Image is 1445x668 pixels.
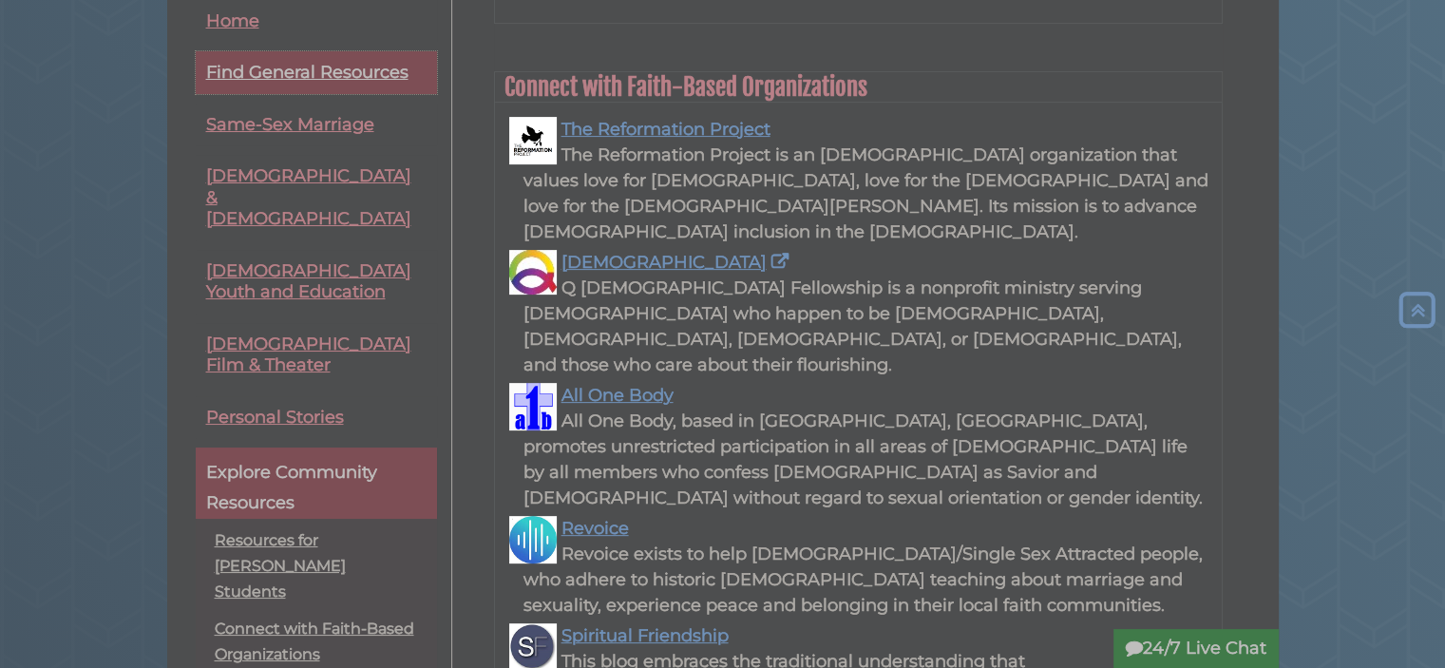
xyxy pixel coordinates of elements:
[196,449,437,520] a: Explore Community Resources
[206,10,259,31] span: Home
[206,166,411,230] span: [DEMOGRAPHIC_DATA] & [DEMOGRAPHIC_DATA]
[1113,629,1279,668] button: 24/7 Live Chat
[206,334,411,376] span: [DEMOGRAPHIC_DATA] Film & Theater
[196,156,437,241] a: [DEMOGRAPHIC_DATA] & [DEMOGRAPHIC_DATA]
[561,252,793,273] a: [DEMOGRAPHIC_DATA]
[523,143,1212,245] div: The Reformation Project is an [DEMOGRAPHIC_DATA] organization that values love for [DEMOGRAPHIC_D...
[206,407,344,428] span: Personal Stories
[196,323,437,387] a: [DEMOGRAPHIC_DATA] Film & Theater
[495,72,1222,103] h2: Connect with Faith-Based Organizations
[561,625,729,646] a: Spiritual Friendship
[206,260,411,303] span: [DEMOGRAPHIC_DATA] Youth and Education
[215,620,414,664] a: Connect with Faith-Based Organizations
[1395,299,1440,320] a: Back to Top
[206,114,374,135] span: Same-Sex Marriage
[523,542,1212,619] div: Revoice exists to help [DEMOGRAPHIC_DATA]/Single Sex Attracted people, who adhere to historic [DE...
[196,250,437,314] a: [DEMOGRAPHIC_DATA] Youth and Education
[196,396,437,439] a: Personal Stories
[215,532,346,601] a: Resources for [PERSON_NAME] Students
[523,409,1212,511] div: All One Body, based in [GEOGRAPHIC_DATA], [GEOGRAPHIC_DATA], promotes unrestricted participation ...
[206,463,377,514] span: Explore Community Resources
[561,518,629,539] a: Revoice
[509,383,557,430] img: Logo - blue
[561,119,770,140] a: The Reformation Project
[196,104,437,146] a: Same-Sex Marriage
[206,63,409,84] span: Find General Resources
[196,52,437,95] a: Find General Resources
[523,276,1212,378] div: Q [DEMOGRAPHIC_DATA] Fellowship is a nonprofit ministry serving [DEMOGRAPHIC_DATA] who happen to ...
[561,385,674,406] a: Logo - blue All One Body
